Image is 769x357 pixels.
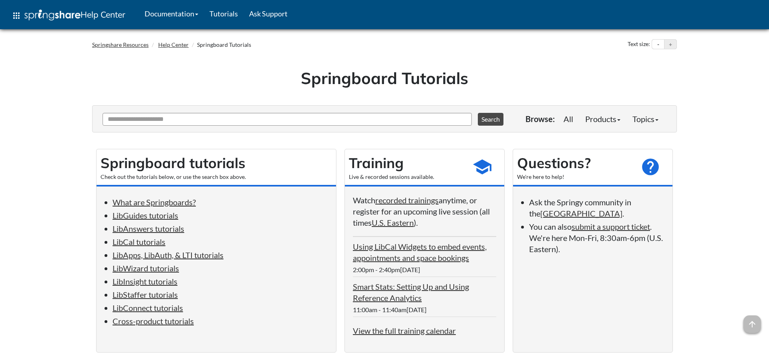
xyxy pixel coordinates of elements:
h1: Springboard Tutorials [98,67,671,89]
h2: Springboard tutorials [101,153,332,173]
div: Check out the tutorials below, or use the search box above. [101,173,332,181]
a: What are Springboards? [113,197,196,207]
div: We're here to help! [517,173,632,181]
button: Increase text size [664,40,676,49]
a: Smart Stats: Setting Up and Using Reference Analytics [353,282,469,303]
a: arrow_upward [743,316,761,326]
a: LibStaffer tutorials [113,290,178,299]
a: LibGuides tutorials [113,211,178,220]
a: Cross-product tutorials [113,316,194,326]
p: Watch anytime, or register for an upcoming live session (all times ). [353,195,496,228]
a: Tutorials [204,4,244,24]
a: LibConnect tutorials [113,303,183,313]
li: Springboard Tutorials [190,41,251,49]
button: Search [478,113,503,126]
a: All [558,111,579,127]
img: Springshare [24,10,81,20]
p: Browse: [525,113,555,124]
a: U.S. Eastern [372,218,414,227]
a: LibApps, LibAuth, & LTI tutorials [113,250,223,260]
a: LibCal tutorials [113,237,165,247]
a: Documentation [139,4,204,24]
li: Ask the Springy community in the . [529,197,664,219]
a: submit a support ticket [572,222,650,231]
a: [GEOGRAPHIC_DATA] [540,209,622,218]
button: Decrease text size [652,40,664,49]
span: help [640,157,660,177]
a: View the full training calendar [353,326,456,335]
a: apps Help Center [6,4,131,28]
h2: Training [349,153,464,173]
h2: Questions? [517,153,632,173]
a: Products [579,111,626,127]
a: Springshare Resources [92,41,149,48]
a: recorded trainings [375,195,439,205]
a: LibWizard tutorials [113,263,179,273]
span: school [472,157,492,177]
span: 2:00pm - 2:40pm[DATE] [353,266,420,273]
span: Help Center [81,9,125,20]
li: You can also . We're here Mon-Fri, 8:30am-6pm (U.S. Eastern). [529,221,664,255]
a: Topics [626,111,664,127]
a: Help Center [158,41,189,48]
div: Live & recorded sessions available. [349,173,464,181]
a: Ask Support [244,4,293,24]
a: LibInsight tutorials [113,277,177,286]
span: apps [12,11,21,20]
a: LibAnswers tutorials [113,224,184,233]
span: 11:00am - 11:40am[DATE] [353,306,427,313]
a: Using LibCal Widgets to embed events, appointments and space bookings [353,242,487,263]
span: arrow_upward [743,315,761,333]
div: Text size: [626,39,652,50]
